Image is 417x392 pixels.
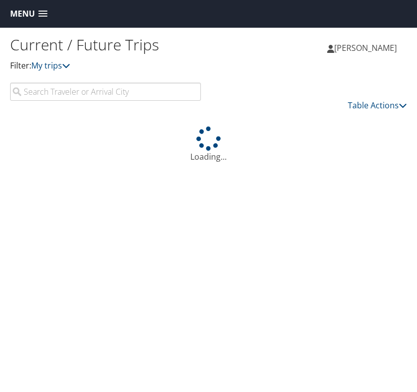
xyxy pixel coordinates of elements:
span: [PERSON_NAME] [334,42,397,53]
input: Search Traveler or Arrival City [10,83,201,101]
div: Loading... [10,126,407,163]
p: Filter: [10,59,209,73]
h1: Current / Future Trips [10,34,209,55]
a: [PERSON_NAME] [327,33,407,63]
span: Menu [10,9,35,19]
a: My trips [31,60,70,71]
a: Menu [5,6,53,22]
a: Table Actions [348,100,407,111]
